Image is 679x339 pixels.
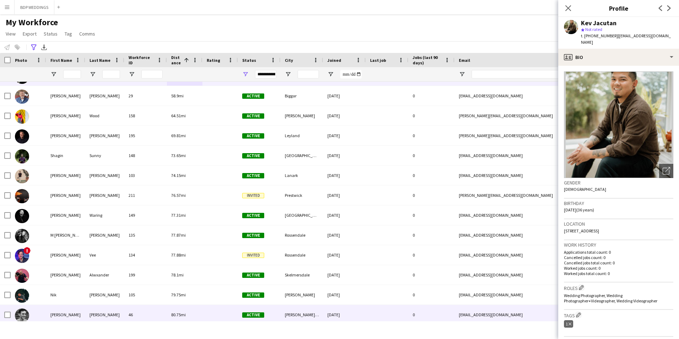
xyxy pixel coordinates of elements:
button: Open Filter Menu [242,71,249,77]
div: 0 [408,205,455,225]
div: [EMAIL_ADDRESS][DOMAIN_NAME] [455,225,597,245]
div: [DATE] [323,205,366,225]
div: 134 [124,245,167,265]
a: View [3,29,18,38]
div: 0 [408,245,455,265]
div: [PERSON_NAME] [85,126,124,145]
span: My Workforce [6,17,58,28]
span: [DATE] (36 years) [564,207,594,212]
div: 0 [408,265,455,285]
div: [EMAIL_ADDRESS][DOMAIN_NAME] [455,205,597,225]
span: Distance [171,55,181,65]
div: [EMAIL_ADDRESS][DOMAIN_NAME] [455,86,597,106]
input: Email Filter Input [472,70,592,79]
span: Status [44,31,58,37]
span: First Name [50,58,72,63]
img: Connor McEwan [15,169,29,183]
div: [PERSON_NAME] [46,305,85,324]
button: Open Filter Menu [50,71,57,77]
div: 29 [124,86,167,106]
div: [EMAIL_ADDRESS][DOMAIN_NAME] [455,166,597,185]
div: 211 [124,185,167,205]
div: 0 [408,305,455,324]
div: [EMAIL_ADDRESS][DOMAIN_NAME] [455,146,597,165]
input: Last Name Filter Input [102,70,120,79]
span: Workforce ID [129,55,154,65]
div: [DATE] [323,106,366,125]
div: 148 [124,146,167,165]
h3: Birthday [564,200,673,206]
span: Last job [370,58,386,63]
img: Crew avatar or photo [564,71,673,178]
span: Status [242,58,256,63]
span: Active [242,312,264,318]
a: Tag [62,29,75,38]
input: City Filter Input [298,70,319,79]
div: Bio [558,49,679,66]
h3: Tags [564,311,673,319]
img: Vincent Vee [15,249,29,263]
div: [PERSON_NAME] [46,126,85,145]
span: Invited [242,253,264,258]
div: Vee [85,245,124,265]
span: Active [242,273,264,278]
div: [DATE] [323,146,366,165]
span: Active [242,213,264,218]
span: Active [242,233,264,238]
span: Jobs (last 90 days) [413,55,442,65]
div: 135 [124,225,167,245]
div: 195 [124,126,167,145]
div: Lanark [281,166,323,185]
div: [PERSON_NAME] [85,285,124,305]
div: [GEOGRAPHIC_DATA] [281,146,323,165]
app-action-btn: Advanced filters [29,43,38,52]
div: 149 [124,205,167,225]
div: 0 [408,225,455,245]
span: Last Name [89,58,110,63]
button: Open Filter Menu [285,71,291,77]
div: [PERSON_NAME] Bay [281,305,323,324]
div: [EMAIL_ADDRESS][DOMAIN_NAME] [455,245,597,265]
div: Sunny [85,146,124,165]
span: 77.87mi [171,232,186,238]
div: Alwxander [85,265,124,285]
div: [PERSON_NAME] [85,185,124,205]
img: Ross Brownlee [15,90,29,104]
div: Wood [85,106,124,125]
img: Shagin Sunny [15,149,29,163]
div: [DATE] [323,166,366,185]
button: Open Filter Menu [327,71,334,77]
a: Status [41,29,60,38]
img: Daniel Rizzo [15,189,29,203]
p: Applications total count: 0 [564,249,673,255]
div: Biggar [281,86,323,106]
div: [PERSON_NAME] [46,185,85,205]
button: Open Filter Menu [129,71,135,77]
div: [PERSON_NAME][EMAIL_ADDRESS][DOMAIN_NAME] [455,185,597,205]
span: Active [242,292,264,298]
span: Not rated [585,27,602,32]
span: Active [242,93,264,99]
div: [PERSON_NAME] [46,106,85,125]
button: BDP WEDDINGS [15,0,54,14]
div: [PERSON_NAME] [46,205,85,225]
div: Nik [46,285,85,305]
div: 0 [408,146,455,165]
span: 76.57mi [171,193,186,198]
img: Roland Turner [15,129,29,144]
div: [DATE] [323,305,366,324]
img: Anna Wood [15,109,29,124]
img: Paul Waring [15,209,29,223]
span: [STREET_ADDRESS] [564,228,599,233]
p: Worked jobs count: 0 [564,265,673,271]
div: 158 [124,106,167,125]
div: Shagin [46,146,85,165]
span: 69.81mi [171,133,186,138]
h3: Roles [564,284,673,291]
div: Prestwick [281,185,323,205]
div: [PERSON_NAME] [281,106,323,125]
div: 105 [124,285,167,305]
span: Invited [242,193,264,198]
button: Open Filter Menu [459,71,465,77]
div: [PERSON_NAME][EMAIL_ADDRESS][DOMAIN_NAME] [455,106,597,125]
